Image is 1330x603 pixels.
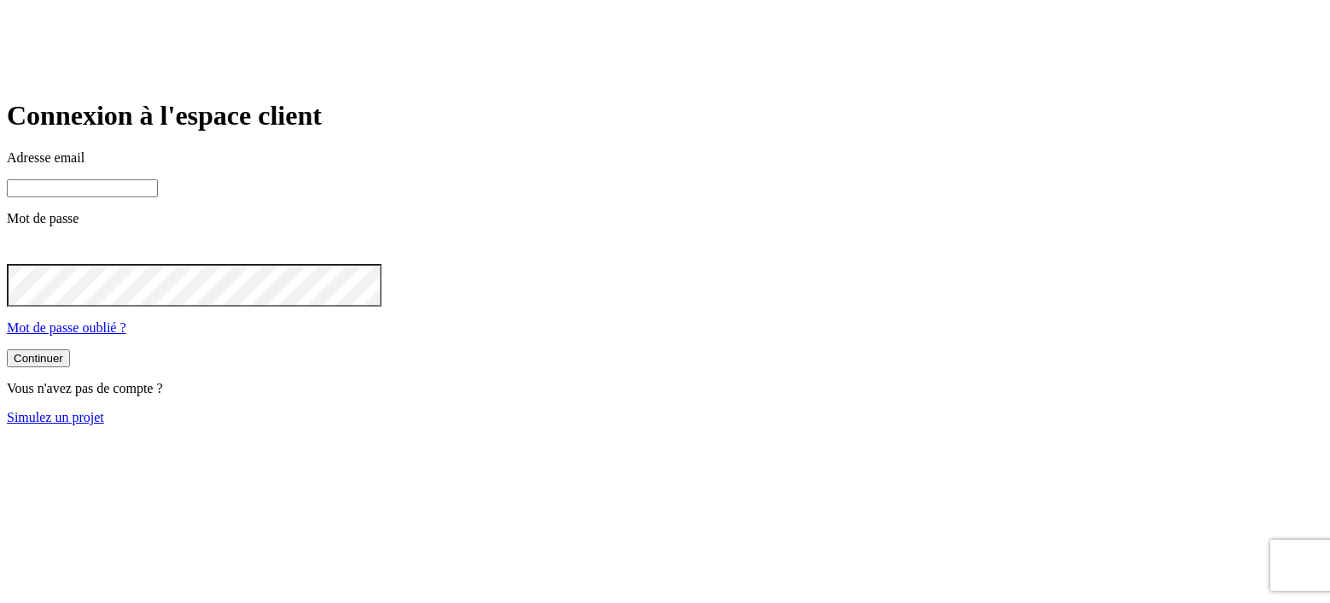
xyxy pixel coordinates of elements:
p: Vous n'avez pas de compte ? [7,381,1323,396]
a: Simulez un projet [7,410,104,424]
h1: Connexion à l'espace client [7,100,1323,132]
button: Continuer [7,349,70,367]
a: Mot de passe oublié ? [7,320,126,335]
p: Mot de passe [7,211,1323,226]
p: Adresse email [7,150,1323,166]
div: Continuer [14,352,63,365]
